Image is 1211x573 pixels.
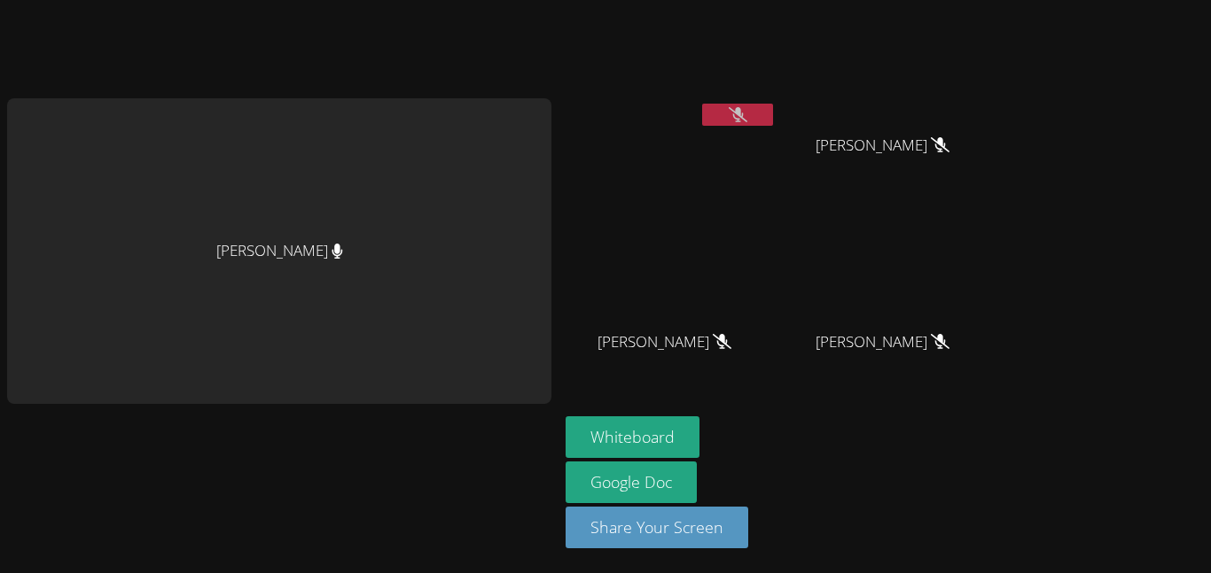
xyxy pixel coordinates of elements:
a: Google Doc [566,461,697,503]
span: [PERSON_NAME] [598,329,731,355]
button: Whiteboard [566,416,699,458]
span: [PERSON_NAME] [816,133,949,159]
span: [PERSON_NAME] [816,329,949,355]
div: [PERSON_NAME] [7,98,551,405]
button: Share Your Screen [566,507,748,548]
